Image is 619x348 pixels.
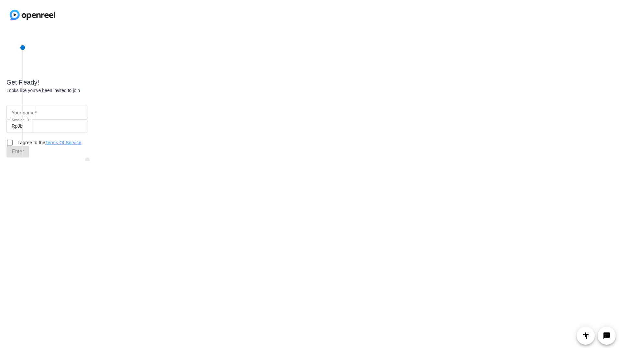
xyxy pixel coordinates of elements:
div: Get Ready! [6,77,168,87]
mat-icon: accessibility [582,332,590,340]
a: Terms Of Service [45,140,81,145]
mat-icon: message [603,332,611,340]
label: I agree to the [16,139,81,146]
mat-label: Session ID [12,118,29,122]
div: Looks like you've been invited to join [6,87,168,94]
mat-label: Your name [12,110,35,115]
